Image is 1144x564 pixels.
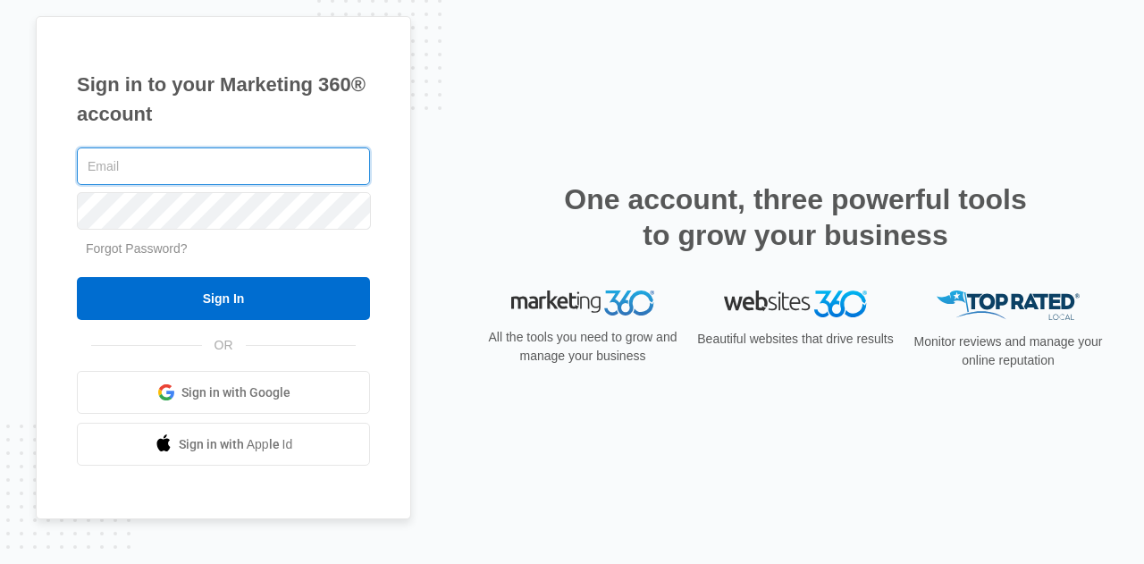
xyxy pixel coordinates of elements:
p: All the tools you need to grow and manage your business [483,328,683,366]
p: Monitor reviews and manage your online reputation [908,333,1108,370]
a: Sign in with Apple Id [77,423,370,466]
img: Websites 360 [724,290,867,316]
h2: One account, three powerful tools to grow your business [559,181,1032,253]
input: Email [77,147,370,185]
span: Sign in with Google [181,383,290,402]
input: Sign In [77,277,370,320]
a: Forgot Password? [86,241,188,256]
img: Marketing 360 [511,290,654,316]
a: Sign in with Google [77,371,370,414]
img: Top Rated Local [937,290,1080,320]
span: Sign in with Apple Id [179,435,293,454]
h1: Sign in to your Marketing 360® account [77,70,370,129]
p: Beautiful websites that drive results [695,330,896,349]
span: OR [202,336,246,355]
